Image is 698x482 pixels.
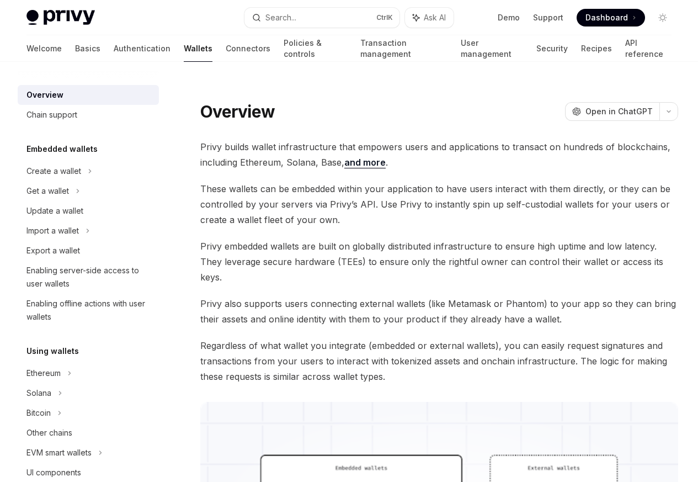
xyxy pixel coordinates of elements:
span: Privy also supports users connecting external wallets (like Metamask or Phantom) to your app so t... [200,296,678,327]
div: Search... [265,11,296,24]
span: Ask AI [424,12,446,23]
a: and more [344,157,386,168]
a: Chain support [18,105,159,125]
a: Basics [75,35,100,62]
div: Bitcoin [26,406,51,420]
span: Regardless of what wallet you integrate (embedded or external wallets), you can easily request si... [200,338,678,384]
a: Policies & controls [284,35,347,62]
div: Solana [26,386,51,400]
div: Get a wallet [26,184,69,198]
a: API reference [625,35,672,62]
a: Export a wallet [18,241,159,261]
span: These wallets can be embedded within your application to have users interact with them directly, ... [200,181,678,227]
span: Ctrl K [376,13,393,22]
div: Enabling server-side access to user wallets [26,264,152,290]
div: Chain support [26,108,77,121]
a: Other chains [18,423,159,443]
span: Dashboard [585,12,628,23]
a: Security [536,35,568,62]
a: Enabling server-side access to user wallets [18,261,159,294]
a: Update a wallet [18,201,159,221]
button: Search...CtrlK [244,8,399,28]
button: Ask AI [405,8,454,28]
h5: Using wallets [26,345,79,358]
div: Export a wallet [26,244,80,257]
a: Demo [498,12,520,23]
a: Overview [18,85,159,105]
div: Overview [26,88,63,102]
div: EVM smart wallets [26,446,92,459]
div: UI components [26,466,81,479]
a: Authentication [114,35,170,62]
a: Connectors [226,35,270,62]
div: Ethereum [26,367,61,380]
span: Privy builds wallet infrastructure that empowers users and applications to transact on hundreds o... [200,139,678,170]
a: User management [461,35,523,62]
span: Privy embedded wallets are built on globally distributed infrastructure to ensure high uptime and... [200,239,678,285]
a: Enabling offline actions with user wallets [18,294,159,327]
h1: Overview [200,102,275,121]
img: light logo [26,10,95,25]
div: Import a wallet [26,224,79,237]
span: Open in ChatGPT [585,106,653,117]
h5: Embedded wallets [26,142,98,156]
div: Create a wallet [26,165,81,178]
a: Transaction management [360,35,448,62]
a: Recipes [581,35,612,62]
a: Wallets [184,35,212,62]
div: Update a wallet [26,204,83,218]
a: Welcome [26,35,62,62]
a: Dashboard [577,9,645,27]
button: Open in ChatGPT [565,102,659,121]
a: Support [533,12,563,23]
button: Toggle dark mode [654,9,672,27]
div: Enabling offline actions with user wallets [26,297,152,324]
div: Other chains [26,426,72,439]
